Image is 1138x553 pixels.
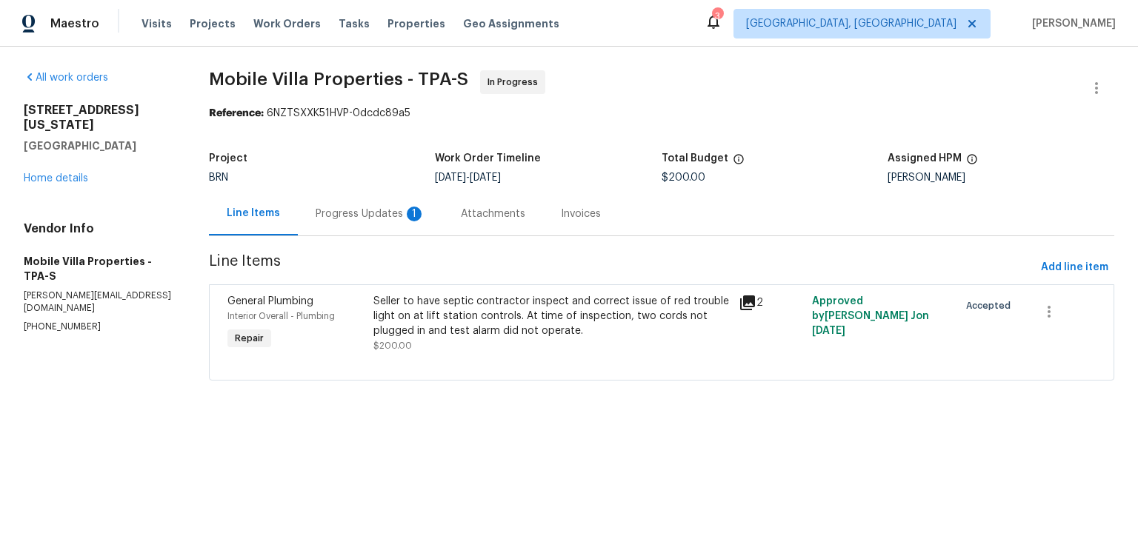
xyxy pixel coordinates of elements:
[1026,16,1116,31] span: [PERSON_NAME]
[461,207,525,221] div: Attachments
[209,108,264,118] b: Reference:
[24,289,173,315] p: [PERSON_NAME][EMAIL_ADDRESS][DOMAIN_NAME]
[435,172,501,183] span: -
[50,16,99,31] span: Maestro
[227,296,313,306] span: General Plumbing
[888,172,1114,183] div: [PERSON_NAME]
[1041,258,1108,277] span: Add line item
[435,172,466,183] span: [DATE]
[463,16,559,31] span: Geo Assignments
[470,172,501,183] span: [DATE]
[373,294,730,338] div: Seller to have septic contractor inspect and correct issue of red trouble light on at lift statio...
[24,103,173,133] h2: [STREET_ADDRESS][US_STATE]
[209,70,468,88] span: Mobile Villa Properties - TPA-S
[229,331,270,346] span: Repair
[435,153,541,164] h5: Work Order Timeline
[812,326,845,336] span: [DATE]
[387,16,445,31] span: Properties
[662,172,705,183] span: $200.00
[227,312,335,321] span: Interior Overall - Plumbing
[209,172,228,183] span: BRN
[733,153,745,172] span: The total cost of line items that have been proposed by Opendoor. This sum includes line items th...
[190,16,236,31] span: Projects
[142,16,172,31] span: Visits
[966,298,1016,313] span: Accepted
[209,106,1114,121] div: 6NZTSXXK51HVP-0dcdc89a5
[339,19,370,29] span: Tasks
[966,153,978,172] span: The hpm assigned to this work order.
[24,254,173,284] h5: Mobile Villa Properties - TPA-S
[888,153,962,164] h5: Assigned HPM
[24,221,173,236] h4: Vendor Info
[373,341,412,350] span: $200.00
[209,153,247,164] h5: Project
[24,73,108,83] a: All work orders
[407,207,422,221] div: 1
[24,138,173,153] h5: [GEOGRAPHIC_DATA]
[227,206,280,221] div: Line Items
[488,75,544,90] span: In Progress
[1035,254,1114,281] button: Add line item
[209,254,1035,281] span: Line Items
[253,16,321,31] span: Work Orders
[746,16,956,31] span: [GEOGRAPHIC_DATA], [GEOGRAPHIC_DATA]
[24,321,173,333] p: [PHONE_NUMBER]
[812,296,929,336] span: Approved by [PERSON_NAME] J on
[561,207,601,221] div: Invoices
[739,294,803,312] div: 2
[316,207,425,221] div: Progress Updates
[662,153,728,164] h5: Total Budget
[24,173,88,184] a: Home details
[712,9,722,24] div: 3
